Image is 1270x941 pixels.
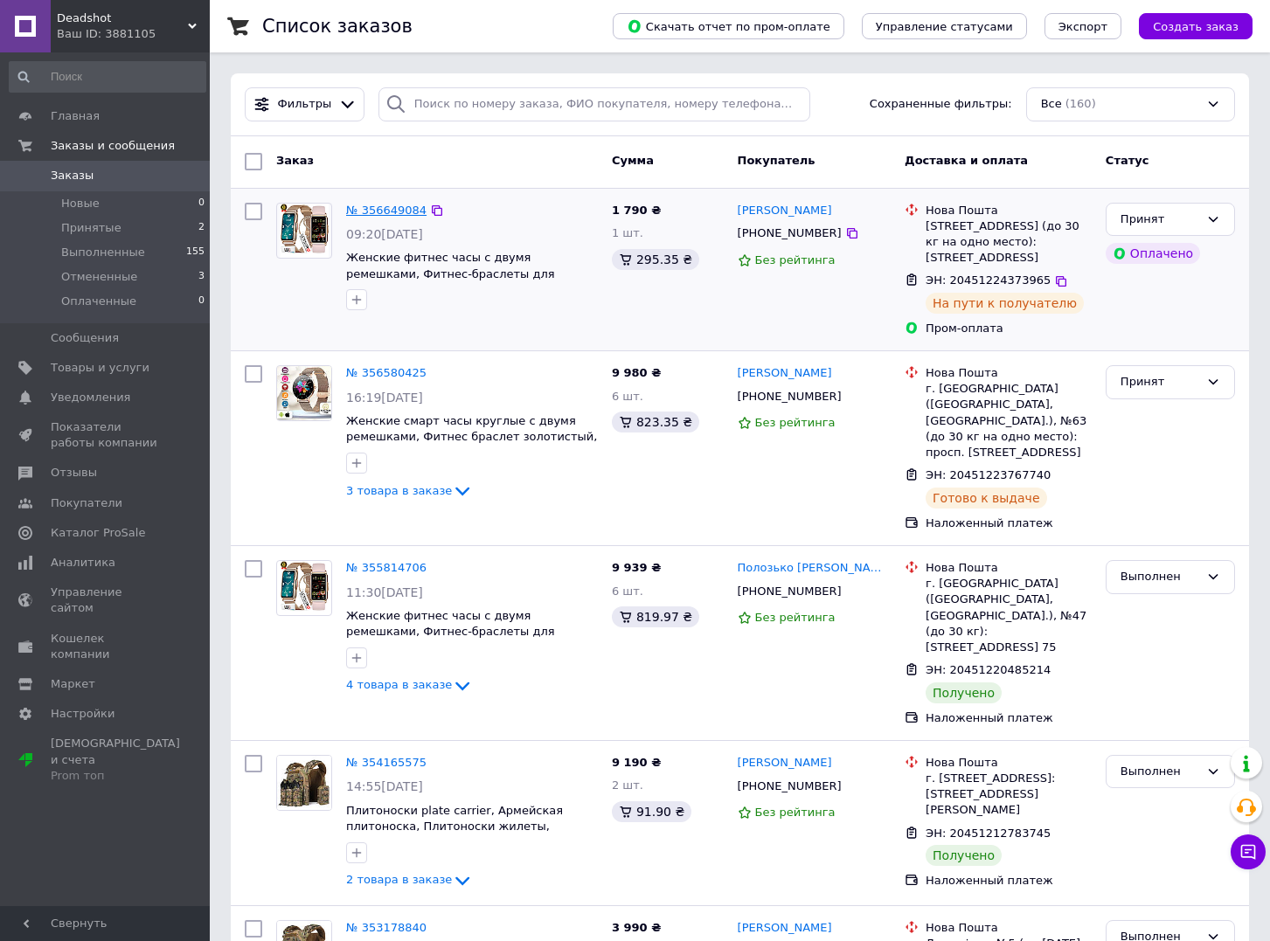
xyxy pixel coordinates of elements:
input: Поиск [9,61,206,93]
span: 11:30[DATE] [346,585,423,599]
span: Покупатель [738,154,815,167]
span: Покупатели [51,495,122,511]
span: Заказ [276,154,314,167]
a: Женские фитнес часы с двумя ремешками, Фитнес-браслеты для женщин для тренировок [346,251,555,296]
div: Ваш ID: 3881105 [57,26,210,42]
div: г. [STREET_ADDRESS]: [STREET_ADDRESS][PERSON_NAME] [926,771,1092,819]
span: Оплаченные [61,294,136,309]
img: Фото товару [280,561,329,615]
span: 0 [198,196,205,211]
span: Deadshot [57,10,188,26]
span: Доставка и оплата [905,154,1028,167]
div: Оплачено [1106,243,1200,264]
span: Скачать отчет по пром-оплате [627,18,830,34]
span: 155 [186,245,205,260]
span: Главная [51,108,100,124]
a: № 356580425 [346,366,427,379]
a: № 355814706 [346,561,427,574]
span: Статус [1106,154,1149,167]
div: Нова Пошта [926,560,1092,576]
span: 9 190 ₴ [612,756,661,769]
div: Получено [926,682,1002,703]
div: г. [GEOGRAPHIC_DATA] ([GEOGRAPHIC_DATA], [GEOGRAPHIC_DATA].), №63 (до 30 кг на одно место): просп... [926,381,1092,460]
span: Принятые [61,220,121,236]
span: 16:19[DATE] [346,391,423,405]
h1: Список заказов [262,16,413,37]
span: 1 790 ₴ [612,204,661,217]
span: 2 шт. [612,778,643,792]
span: ЭН: 20451224373965 [926,273,1051,287]
span: 3 товара в заказе [346,484,452,497]
span: 1 шт. [612,226,643,239]
span: Фильтры [278,96,332,113]
input: Поиск по номеру заказа, ФИО покупателя, номеру телефона, Email, номеру накладной [378,87,811,121]
button: Управление статусами [862,13,1027,39]
button: Чат с покупателем [1231,834,1266,869]
span: 2 [198,220,205,236]
a: № 353178840 [346,921,427,934]
span: (160) [1065,97,1096,110]
span: Отзывы [51,465,97,481]
div: Наложенный платеж [926,873,1092,889]
div: Нова Пошта [926,755,1092,771]
span: 6 шт. [612,390,643,403]
span: Сообщения [51,330,119,346]
span: ЭН: 20451220485214 [926,663,1051,676]
div: Наложенный платеж [926,710,1092,726]
span: Новые [61,196,100,211]
img: Фото товару [277,756,331,810]
span: ЭН: 20451223767740 [926,468,1051,481]
a: № 354165575 [346,756,427,769]
a: [PERSON_NAME] [738,365,832,382]
span: 2 товара в заказе [346,873,452,886]
span: 4 товара в заказе [346,679,452,692]
span: 3 [198,269,205,285]
div: Нова Пошта [926,920,1092,936]
span: Управление сайтом [51,585,162,616]
span: 09:20[DATE] [346,227,423,241]
div: Prom топ [51,768,180,784]
div: 819.97 ₴ [612,606,699,627]
div: 295.35 ₴ [612,249,699,270]
div: Получено [926,845,1002,866]
span: Отмененные [61,269,137,285]
span: Сумма [612,154,654,167]
span: Сохраненные фильтры: [870,96,1012,113]
span: Маркет [51,676,95,692]
div: Нова Пошта [926,365,1092,381]
a: [PERSON_NAME] [738,920,832,937]
a: Создать заказ [1121,19,1253,32]
span: Кошелек компании [51,631,162,662]
a: Женские фитнес часы с двумя ремешками, Фитнес-браслеты для женщин для тренировок [346,609,555,654]
span: Каталог ProSale [51,525,145,541]
span: Все [1041,96,1062,113]
div: Принят [1121,373,1199,391]
div: Принят [1121,211,1199,229]
span: 9 980 ₴ [612,366,661,379]
span: Без рейтинга [755,253,836,266]
a: Полозько [PERSON_NAME] [738,560,892,577]
a: Фото товару [276,755,332,811]
div: Выполнен [1121,763,1199,781]
span: Показатели работы компании [51,419,162,451]
div: 823.35 ₴ [612,412,699,432]
div: На пути к получателю [926,293,1084,314]
span: Товары и услуги [51,360,149,376]
span: Настройки [51,706,115,722]
div: [PHONE_NUMBER] [734,385,845,408]
span: Уведомления [51,390,130,405]
a: Фото товару [276,560,332,616]
div: Готово к выдаче [926,488,1046,509]
a: 2 товара в заказе [346,873,473,886]
span: 6 шт. [612,585,643,598]
div: Наложенный платеж [926,515,1092,531]
span: ЭН: 20451212783745 [926,827,1051,840]
span: 3 990 ₴ [612,921,661,934]
span: [DEMOGRAPHIC_DATA] и счета [51,736,180,784]
a: Плитоноски plate carrier, Армейская плитоноска, Плитоноски жилеты, Плитоноска камуфляж [346,804,563,849]
span: Без рейтинга [755,806,836,819]
a: Фото товару [276,203,332,259]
